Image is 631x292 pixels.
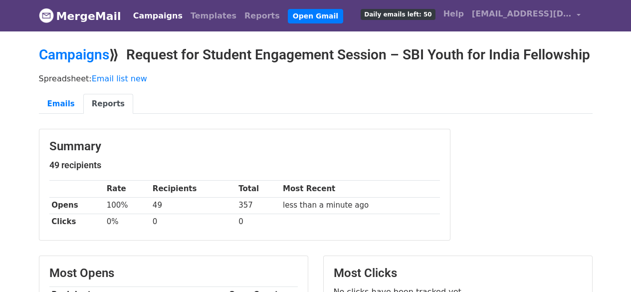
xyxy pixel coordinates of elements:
h5: 49 recipients [49,160,440,171]
h2: ⟫ Request for Student Engagement Session – SBI Youth for India Fellowship [39,46,593,63]
a: Emails [39,94,83,114]
p: Spreadsheet: [39,73,593,84]
a: Daily emails left: 50 [357,4,439,24]
span: Daily emails left: 50 [361,9,435,20]
a: Email list new [92,74,147,83]
h3: Most Clicks [334,266,582,281]
a: Open Gmail [288,9,343,23]
h3: Most Opens [49,266,298,281]
td: 0% [104,214,150,230]
th: Total [236,181,280,197]
td: less than a minute ago [280,197,439,214]
span: [EMAIL_ADDRESS][DOMAIN_NAME] [472,8,572,20]
a: Campaigns [39,46,109,63]
td: 0 [236,214,280,230]
a: [EMAIL_ADDRESS][DOMAIN_NAME] [468,4,585,27]
a: Reports [83,94,133,114]
th: Most Recent [280,181,439,197]
a: Help [439,4,468,24]
td: 100% [104,197,150,214]
th: Opens [49,197,104,214]
h3: Summary [49,139,440,154]
th: Recipients [150,181,236,197]
a: MergeMail [39,5,121,26]
a: Campaigns [129,6,187,26]
th: Clicks [49,214,104,230]
td: 0 [150,214,236,230]
a: Templates [187,6,240,26]
a: Reports [240,6,284,26]
td: 49 [150,197,236,214]
th: Rate [104,181,150,197]
img: MergeMail logo [39,8,54,23]
td: 357 [236,197,280,214]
